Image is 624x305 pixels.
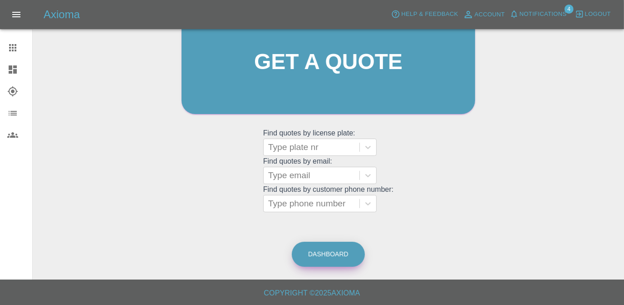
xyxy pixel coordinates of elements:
[44,7,80,22] h5: Axioma
[263,185,393,212] grid: Find quotes by customer phone number:
[263,157,393,184] grid: Find quotes by email:
[182,10,475,114] a: Get a quote
[520,9,567,20] span: Notifications
[401,9,458,20] span: Help & Feedback
[461,7,507,22] a: Account
[565,5,574,14] span: 4
[507,7,569,21] button: Notifications
[573,7,613,21] button: Logout
[585,9,611,20] span: Logout
[389,7,460,21] button: Help & Feedback
[292,242,365,267] a: Dashboard
[5,4,27,25] button: Open drawer
[7,287,617,300] h6: Copyright © 2025 Axioma
[263,129,393,156] grid: Find quotes by license plate:
[475,10,505,20] span: Account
